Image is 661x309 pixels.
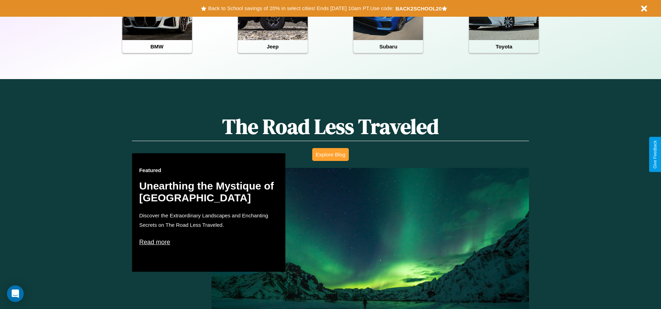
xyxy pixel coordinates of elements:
div: Give Feedback [653,140,658,169]
button: Explore Blog [312,148,349,161]
div: Open Intercom Messenger [7,285,24,302]
h1: The Road Less Traveled [132,112,529,141]
p: Read more [139,237,278,248]
p: Discover the Extraordinary Landscapes and Enchanting Secrets on The Road Less Traveled. [139,211,278,230]
button: Back to School savings of 20% in select cities! Ends [DATE] 10am PT.Use code: [206,3,395,13]
b: BACK2SCHOOL20 [395,6,442,11]
h4: BMW [122,40,192,53]
h4: Subaru [353,40,423,53]
h2: Unearthing the Mystique of [GEOGRAPHIC_DATA] [139,180,278,204]
h4: Jeep [238,40,308,53]
h4: Toyota [469,40,539,53]
h3: Featured [139,167,278,173]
